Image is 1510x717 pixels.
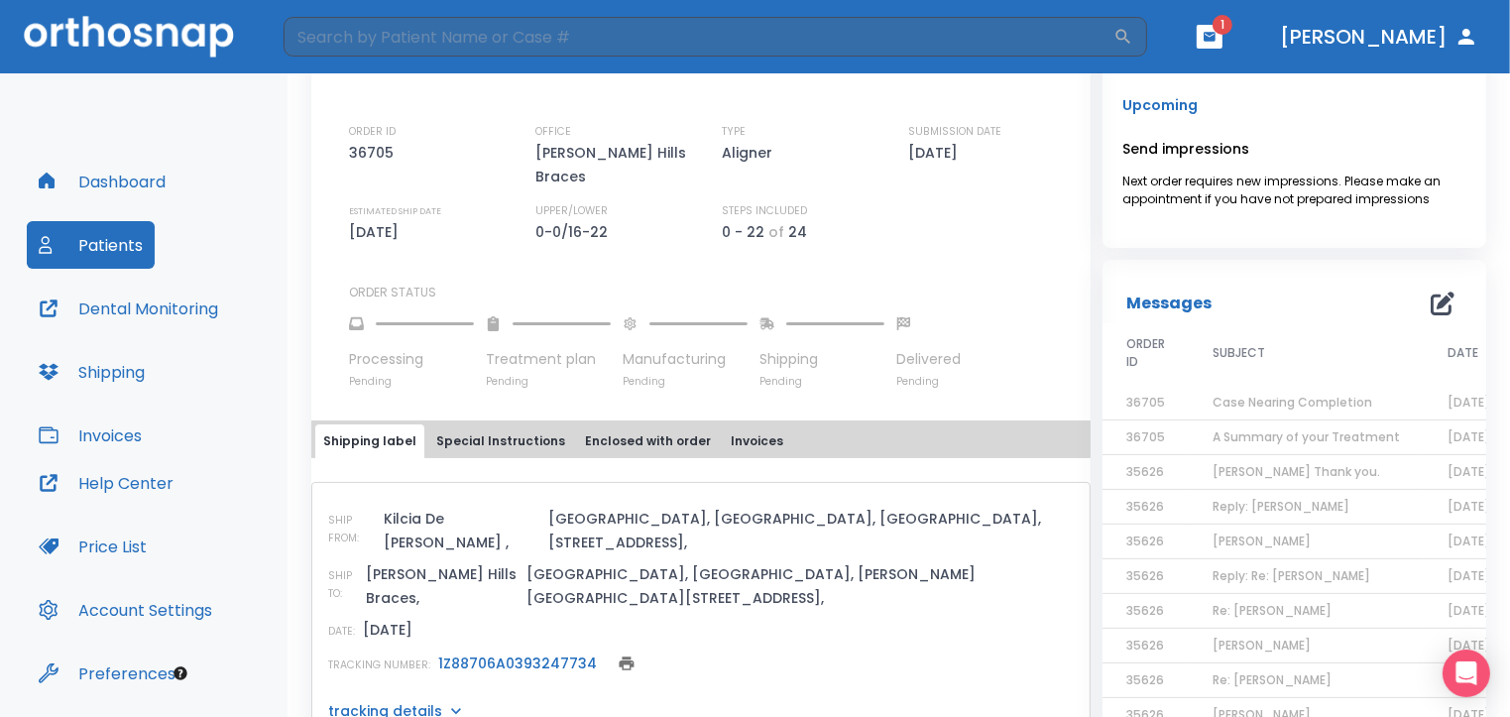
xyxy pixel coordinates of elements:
[1448,567,1490,584] span: [DATE]
[438,654,597,673] a: 1Z88706A0393247734
[896,349,961,370] p: Delivered
[284,17,1113,57] input: Search by Patient Name or Case #
[486,349,611,370] p: Treatment plan
[1126,394,1165,411] span: 36705
[535,202,608,220] p: UPPER/LOWER
[526,562,1074,610] p: [GEOGRAPHIC_DATA], [GEOGRAPHIC_DATA], [PERSON_NAME][GEOGRAPHIC_DATA][STREET_ADDRESS],
[27,459,185,507] button: Help Center
[1448,637,1490,654] span: [DATE]
[1443,650,1490,697] div: Open Intercom Messenger
[1213,428,1400,445] span: A Summary of your Treatment
[1126,637,1164,654] span: 35626
[723,424,791,458] button: Invoices
[1126,428,1165,445] span: 36705
[908,141,965,165] p: [DATE]
[548,507,1074,554] p: [GEOGRAPHIC_DATA], [GEOGRAPHIC_DATA], [GEOGRAPHIC_DATA], [STREET_ADDRESS],
[27,348,157,396] button: Shipping
[349,141,401,165] p: 36705
[349,123,396,141] p: ORDER ID
[27,158,177,205] button: Dashboard
[623,349,748,370] p: Manufacturing
[1213,498,1349,515] span: Reply: [PERSON_NAME]
[27,221,155,269] button: Patients
[24,16,234,57] img: Orthosnap
[1213,671,1332,688] span: Re: [PERSON_NAME]
[908,123,1001,141] p: SUBMISSION DATE
[1126,498,1164,515] span: 35626
[788,220,807,244] p: 24
[535,123,571,141] p: OFFICE
[1122,93,1466,117] p: Upcoming
[27,285,230,332] button: Dental Monitoring
[768,220,784,244] p: of
[172,664,189,682] div: Tooltip anchor
[328,567,358,603] p: SHIP TO:
[1126,533,1164,549] span: 35626
[1126,292,1212,315] p: Messages
[1448,498,1490,515] span: [DATE]
[27,650,187,697] button: Preferences
[27,412,154,459] button: Invoices
[1122,137,1249,161] p: Send impressions
[759,349,884,370] p: Shipping
[1448,463,1490,480] span: [DATE]
[722,123,746,141] p: TYPE
[1126,671,1164,688] span: 35626
[1448,394,1490,411] span: [DATE]
[535,141,704,188] p: [PERSON_NAME] Hills Braces
[328,657,430,674] p: TRACKING NUMBER:
[577,424,719,458] button: Enclosed with order
[349,220,406,244] p: [DATE]
[1213,394,1372,411] span: Case Nearing Completion
[328,512,376,547] p: SHIP FROM:
[623,374,748,389] p: Pending
[384,507,540,554] p: Kilcia De [PERSON_NAME] ,
[428,424,573,458] button: Special Instructions
[486,374,611,389] p: Pending
[328,623,355,641] p: DATE:
[1213,602,1332,619] span: Re: [PERSON_NAME]
[1448,533,1490,549] span: [DATE]
[613,650,640,677] button: print
[1126,335,1165,371] span: ORDER ID
[1448,428,1490,445] span: [DATE]
[1122,173,1466,208] p: Next order requires new impressions. Please make an appointment if you have not prepared impressions
[722,202,807,220] p: STEPS INCLUDED
[27,523,159,570] button: Price List
[1126,602,1164,619] span: 35626
[1213,637,1311,654] span: [PERSON_NAME]
[315,424,424,458] button: Shipping label
[1448,602,1490,619] span: [DATE]
[1213,15,1232,35] span: 1
[349,284,1077,301] p: ORDER STATUS
[722,141,779,165] p: Aligner
[1213,463,1380,480] span: [PERSON_NAME] Thank you.
[759,374,884,389] p: Pending
[1213,344,1265,362] span: SUBJECT
[896,374,961,389] p: Pending
[1126,463,1164,480] span: 35626
[1272,19,1486,55] button: [PERSON_NAME]
[722,220,764,244] p: 0 - 22
[363,618,412,642] p: [DATE]
[349,374,474,389] p: Pending
[315,424,1087,458] div: tabs
[27,586,224,634] button: Account Settings
[1213,533,1311,549] span: [PERSON_NAME]
[349,349,474,370] p: Processing
[366,562,519,610] p: [PERSON_NAME] Hills Braces,
[535,220,615,244] p: 0-0/16-22
[1126,567,1164,584] span: 35626
[349,202,441,220] p: ESTIMATED SHIP DATE
[1448,344,1478,362] span: DATE
[1213,567,1370,584] span: Reply: Re: [PERSON_NAME]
